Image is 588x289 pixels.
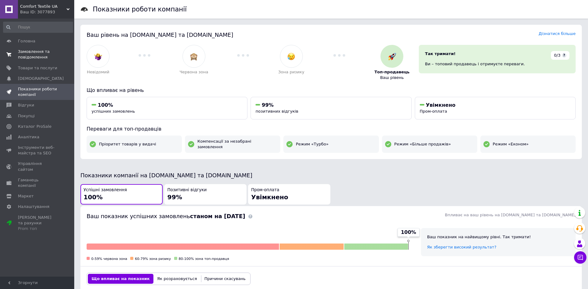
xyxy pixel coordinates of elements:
[18,145,57,156] span: Інструменти веб-майстра та SEO
[164,184,247,205] button: Позитивні відгуки99%
[87,126,161,132] span: Переваги для топ-продавців
[88,274,153,284] button: Що впливає на показник
[18,177,57,188] span: Гаманець компанії
[18,49,57,60] span: Замовлення та повідомлення
[20,9,74,15] div: Ваш ID: 3077893
[18,226,57,231] div: Prom топ
[562,53,566,58] span: ?
[94,53,102,60] img: :woman-shrugging:
[18,102,34,108] span: Відгуки
[427,245,496,249] a: Як зберегти високий результат?
[425,51,456,56] span: Так тримати!
[84,193,103,201] span: 100%
[135,257,171,261] span: 60-79% зона ризику
[18,215,57,232] span: [PERSON_NAME] та рахунки
[93,6,187,13] h1: Показники роботи компанії
[18,38,35,44] span: Головна
[84,187,127,193] span: Успішні замовлення
[190,213,245,219] b: станом на [DATE]
[18,86,57,97] span: Показники роботи компанії
[426,102,456,108] span: Увімкнено
[18,193,34,199] span: Маркет
[551,51,569,60] div: 0/3
[167,193,182,201] span: 99%
[427,234,569,240] div: Ваш показник на найвищому рівні. Так тримати!
[18,134,39,140] span: Аналітика
[574,251,586,264] button: Чат з покупцем
[278,69,305,75] span: Зона ризику
[201,274,249,284] button: Причини скасувань
[179,69,208,75] span: Червона зона
[420,109,447,114] span: Пром-оплата
[401,229,416,236] span: 100%
[87,97,247,119] button: 100%успішних замовлень
[18,124,51,129] span: Каталог ProSale
[394,141,451,147] span: Режим «Більше продажів»
[87,69,109,75] span: Невідомий
[3,22,73,33] input: Пошук
[255,109,298,114] span: позитивних відгуків
[20,4,67,9] span: Comfort Textile UA
[197,139,277,150] span: Компенсації за незабрані замовлення
[262,102,273,108] span: 99%
[296,141,328,147] span: Режим «Турбо»
[374,69,410,75] span: Топ-продавець
[388,53,396,60] img: :rocket:
[91,257,127,261] span: 0-59% червона зона
[425,61,569,67] div: Ви – топовий продавець і отримуєте переваги.
[167,187,207,193] span: Позитивні відгуки
[18,76,64,81] span: [DEMOGRAPHIC_DATA]
[87,32,233,38] span: Ваш рівень на [DOMAIN_NAME] та [DOMAIN_NAME]
[153,274,201,284] button: Як розраховується
[251,193,288,201] span: Увімкнено
[251,97,411,119] button: 99%позитивних відгуків
[445,213,576,217] span: Впливає на ваш рівень на [DOMAIN_NAME] та [DOMAIN_NAME]
[87,87,144,93] span: Що впливає на рівень
[287,53,295,60] img: :disappointed_relieved:
[18,65,57,71] span: Товари та послуги
[87,213,245,219] span: Ваш показник успішних замовлень
[179,257,229,261] span: 80-100% зона топ-продавця
[92,109,135,114] span: успішних замовлень
[248,184,330,205] button: Пром-оплатаУвімкнено
[190,53,198,60] img: :see_no_evil:
[80,172,252,179] span: Показники компанії на [DOMAIN_NAME] та [DOMAIN_NAME]
[98,102,113,108] span: 100%
[18,113,35,119] span: Покупці
[99,141,156,147] span: Пріоритет товарів у видачі
[415,97,576,119] button: УвімкненоПром-оплата
[493,141,529,147] span: Режим «Економ»
[380,75,404,80] span: Ваш рівень
[80,184,163,205] button: Успішні замовлення100%
[251,187,279,193] span: Пром-оплата
[18,204,49,209] span: Налаштування
[18,161,57,172] span: Управління сайтом
[539,31,576,36] a: Дізнатися більше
